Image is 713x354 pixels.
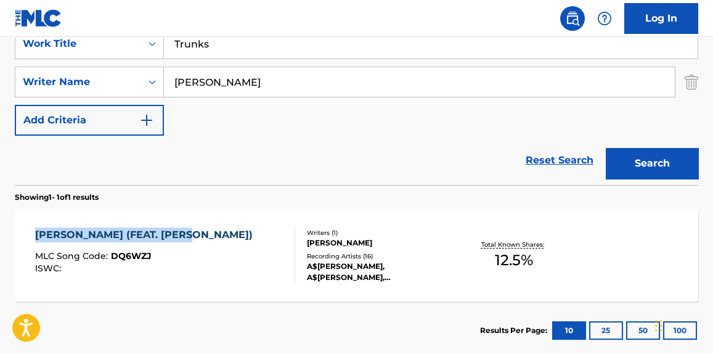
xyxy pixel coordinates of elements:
[519,147,600,174] a: Reset Search
[15,9,62,27] img: MLC Logo
[651,295,713,354] iframe: Chat Widget
[35,263,64,274] span: ISWC :
[307,252,457,261] div: Recording Artists ( 16 )
[480,325,550,336] p: Results Per Page:
[23,75,134,89] div: Writer Name
[655,307,662,344] div: Drag
[597,11,612,26] img: help
[481,240,547,249] p: Total Known Shares:
[685,67,698,97] img: Delete Criterion
[307,228,457,237] div: Writers ( 1 )
[15,192,99,203] p: Showing 1 - 1 of 1 results
[565,11,580,26] img: search
[23,36,134,51] div: Work Title
[606,148,698,179] button: Search
[15,105,164,136] button: Add Criteria
[592,6,617,31] div: Help
[35,250,111,261] span: MLC Song Code :
[35,228,259,242] div: [PERSON_NAME] (FEAT. [PERSON_NAME])
[307,237,457,249] div: [PERSON_NAME]
[495,249,533,271] span: 12.5 %
[626,321,660,340] button: 50
[15,28,698,185] form: Search Form
[307,261,457,283] div: A$[PERSON_NAME], A$[PERSON_NAME], A$[PERSON_NAME] FEAT. [PERSON_NAME], A$[PERSON_NAME] FEAT. [PER...
[560,6,585,31] a: Public Search
[139,113,154,128] img: 9d2ae6d4665cec9f34b9.svg
[589,321,623,340] button: 25
[552,321,586,340] button: 10
[624,3,698,34] a: Log In
[15,209,698,302] a: [PERSON_NAME] (FEAT. [PERSON_NAME])MLC Song Code:DQ6WZJISWC:Writers (1)[PERSON_NAME]Recording Art...
[111,250,152,261] span: DQ6WZJ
